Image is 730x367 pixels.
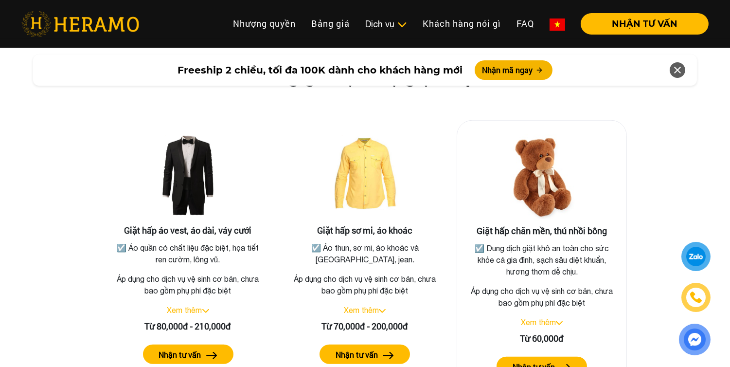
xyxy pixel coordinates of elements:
img: heramo-logo.png [21,11,139,37]
img: arrow [206,352,217,359]
p: ☑️ Áo quần có chất liệu đặc biệt, họa tiết ren cườm, lông vũ. [113,242,264,265]
h3: Giặt hấp sơ mi, áo khoác [288,225,443,236]
img: Giặt hấp chăn mền, thú nhồi bông [493,128,590,226]
p: Áp dụng cho dịch vụ vệ sinh cơ bản, chưa bao gồm phụ phí đặc biệt [111,273,266,296]
div: Từ 60,000đ [465,332,619,345]
img: phone-icon [690,292,702,303]
p: ☑️ Áo thun, sơ mi, áo khoác và [GEOGRAPHIC_DATA], jean. [290,242,441,265]
img: arrow_down.svg [556,321,563,325]
img: arrow [383,352,394,359]
a: FAQ [509,13,542,34]
div: Từ 70,000đ - 200,000đ [288,320,443,333]
a: Khách hàng nói gì [415,13,509,34]
a: Nhận tư vấn arrow [111,345,266,364]
img: vn-flag.png [550,18,565,31]
a: Bảng giá [303,13,357,34]
a: NHẬN TƯ VẤN [573,19,709,28]
a: Nhận tư vấn arrow [288,345,443,364]
button: Nhận mã ngay [475,60,552,80]
h3: Giặt hấp chăn mền, thú nhồi bông [465,226,619,237]
img: subToggleIcon [397,20,407,30]
a: Nhượng quyền [225,13,303,34]
img: arrow_down.svg [379,309,386,313]
label: Nhận tư vấn [159,349,201,361]
p: ☑️ Dung dịch giặt khô an toàn cho sức khỏe cả gia đình, sạch sâu diệt khuẩn, hương thơm dễ chịu. [467,242,617,277]
div: Từ 80,000đ - 210,000đ [111,320,266,333]
a: Xem thêm [344,306,379,314]
a: Xem thêm [521,318,556,327]
button: Nhận tư vấn [143,345,233,364]
img: Giặt hấp sơ mi, áo khoác [316,128,413,225]
img: arrow_down.svg [202,309,209,313]
button: NHẬN TƯ VẤN [581,13,709,35]
button: Nhận tư vấn [320,345,410,364]
p: Áp dụng cho dịch vụ vệ sinh cơ bản, chưa bao gồm phụ phí đặc biệt [288,273,443,296]
div: Dịch vụ [365,18,407,31]
img: Giặt hấp áo vest, áo dài, váy cưới [140,128,237,225]
a: phone-icon [681,283,710,312]
h3: Giặt hấp áo vest, áo dài, váy cưới [111,225,266,236]
a: Xem thêm [167,306,202,314]
label: Nhận tư vấn [336,349,378,361]
span: Freeship 2 chiều, tối đa 100K dành cho khách hàng mới [178,63,463,77]
p: Áp dụng cho dịch vụ vệ sinh cơ bản, chưa bao gồm phụ phí đặc biệt [465,285,619,309]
